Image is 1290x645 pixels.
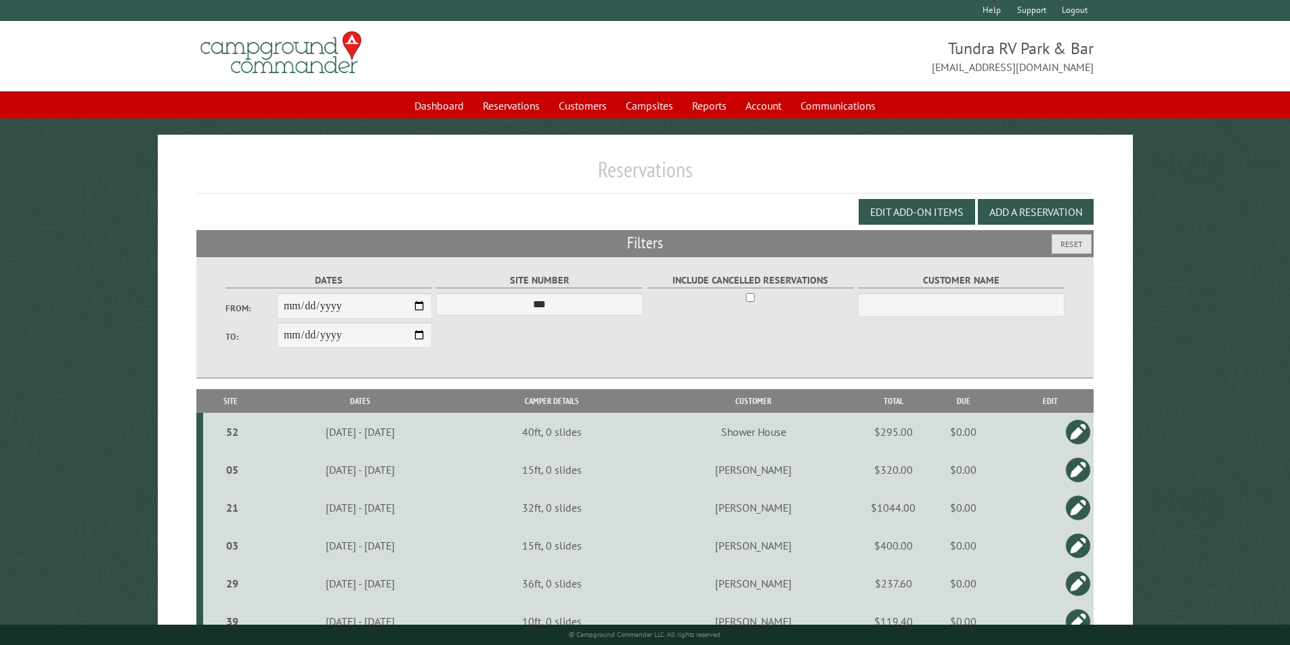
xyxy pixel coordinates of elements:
[225,302,277,315] label: From:
[641,489,866,527] td: [PERSON_NAME]
[920,413,1006,451] td: $0.00
[920,527,1006,564] td: $0.00
[463,602,641,640] td: 10ft, 0 slides
[641,564,866,602] td: [PERSON_NAME]
[260,425,460,439] div: [DATE] - [DATE]
[920,451,1006,489] td: $0.00
[866,564,920,602] td: $237.60
[641,389,866,413] th: Customer
[436,273,643,288] label: Site Number
[463,527,641,564] td: 15ft, 0 slides
[225,330,277,343] label: To:
[920,602,1006,640] td: $0.00
[920,564,1006,602] td: $0.00
[209,539,256,552] div: 03
[196,26,366,79] img: Campground Commander
[920,489,1006,527] td: $0.00
[641,602,866,640] td: [PERSON_NAME]
[641,527,866,564] td: [PERSON_NAME]
[866,389,920,413] th: Total
[1052,234,1092,254] button: Reset
[260,539,460,552] div: [DATE] - [DATE]
[569,630,722,639] small: © Campground Commander LLC. All rights reserved.
[618,93,681,118] a: Campsites
[866,489,920,527] td: $1044.00
[859,199,975,225] button: Edit Add-on Items
[209,425,256,439] div: 52
[196,156,1094,194] h1: Reservations
[203,389,258,413] th: Site
[1006,389,1094,413] th: Edit
[978,199,1094,225] button: Add a Reservation
[866,451,920,489] td: $320.00
[225,273,432,288] label: Dates
[463,451,641,489] td: 15ft, 0 slides
[647,273,854,288] label: Include Cancelled Reservations
[641,413,866,451] td: Shower House
[209,615,256,628] div: 39
[866,413,920,451] td: $295.00
[475,93,548,118] a: Reservations
[209,501,256,514] div: 21
[463,389,641,413] th: Camper Details
[463,489,641,527] td: 32ft, 0 slides
[645,37,1094,75] span: Tundra RV Park & Bar [EMAIL_ADDRESS][DOMAIN_NAME]
[866,602,920,640] td: $119.40
[260,501,460,514] div: [DATE] - [DATE]
[209,463,256,476] div: 05
[209,577,256,590] div: 29
[196,230,1094,256] h2: Filters
[406,93,472,118] a: Dashboard
[920,389,1006,413] th: Due
[866,527,920,564] td: $400.00
[463,413,641,451] td: 40ft, 0 slides
[684,93,735,118] a: Reports
[551,93,615,118] a: Customers
[260,463,460,476] div: [DATE] - [DATE]
[641,451,866,489] td: [PERSON_NAME]
[260,615,460,628] div: [DATE] - [DATE]
[737,93,790,118] a: Account
[258,389,463,413] th: Dates
[463,564,641,602] td: 36ft, 0 slides
[858,273,1065,288] label: Customer Name
[260,577,460,590] div: [DATE] - [DATE]
[792,93,884,118] a: Communications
